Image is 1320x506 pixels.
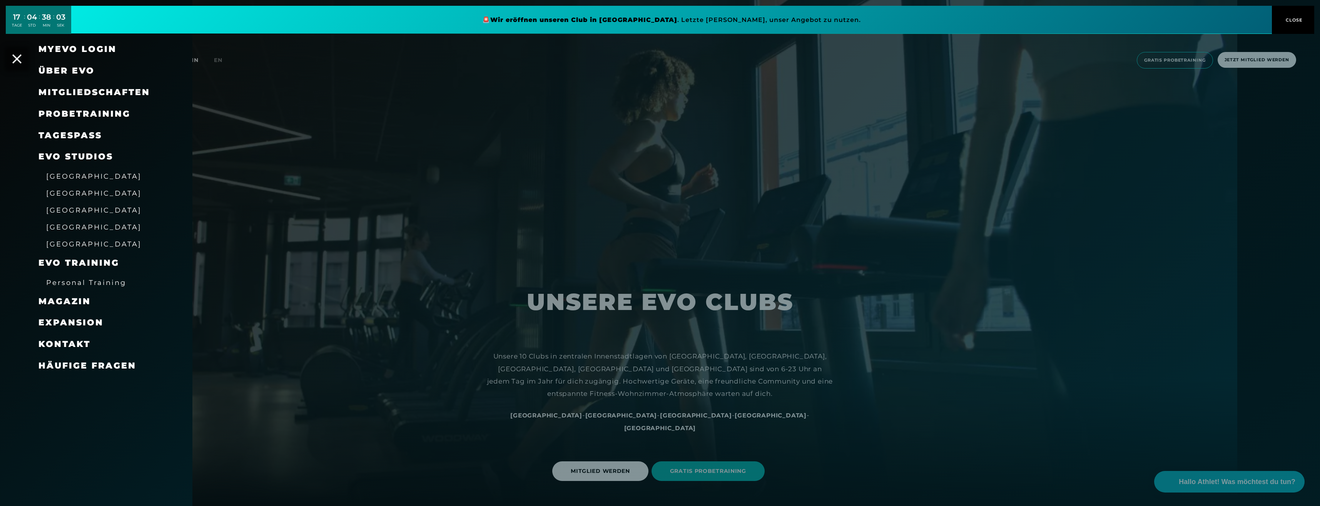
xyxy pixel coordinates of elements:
div: SEK [56,23,65,28]
div: : [53,12,54,33]
span: CLOSE [1284,17,1303,23]
div: : [24,12,25,33]
div: : [39,12,40,33]
div: 03 [56,12,65,23]
div: 04 [27,12,37,23]
button: CLOSE [1272,6,1314,34]
div: 38 [42,12,51,23]
div: MIN [42,23,51,28]
div: TAGE [12,23,22,28]
div: 17 [12,12,22,23]
a: MyEVO Login [38,44,117,54]
span: Über EVO [38,65,95,76]
div: STD [27,23,37,28]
